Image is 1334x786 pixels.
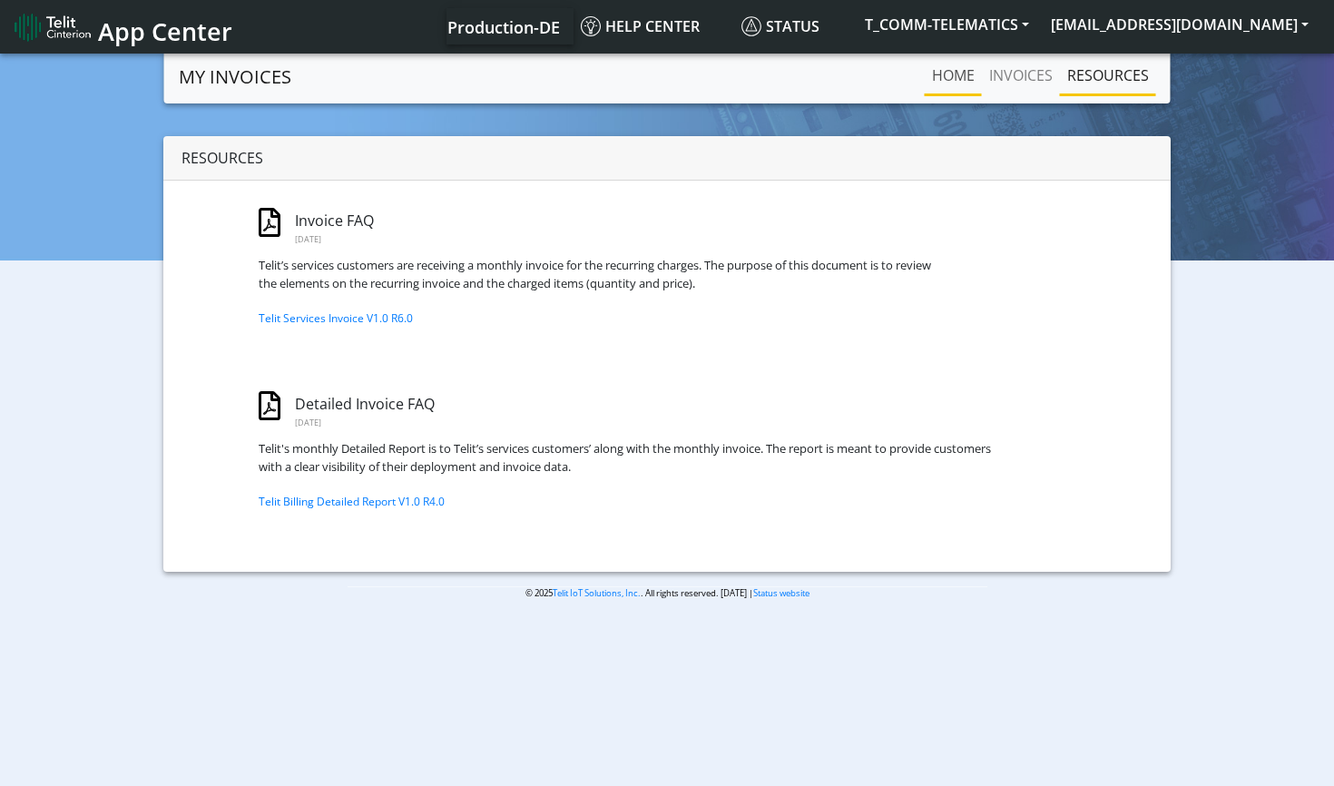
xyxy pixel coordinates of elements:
[741,16,761,36] img: status.svg
[447,16,560,38] span: Production-DE
[1040,8,1319,41] button: [EMAIL_ADDRESS][DOMAIN_NAME]
[15,7,230,46] a: App Center
[446,8,559,44] a: Your current platform instance
[295,212,485,230] h6: Invoice FAQ
[259,494,445,509] a: Telit Billing Detailed Report V1.0 R4.0
[982,57,1060,93] a: INVOICES
[259,310,413,326] a: Telit Services Invoice V1.0 R6.0
[574,8,734,44] a: Help center
[1060,57,1156,93] a: RESOURCES
[179,59,291,95] a: MY INVOICES
[259,257,991,292] article: Telit’s services customers are receiving a monthly invoice for the recurring charges. The purpose...
[741,16,819,36] span: Status
[553,587,641,599] a: Telit IoT Solutions, Inc.
[734,8,854,44] a: Status
[295,396,485,413] h6: Detailed Invoice FAQ
[295,233,321,245] span: [DATE]
[925,57,982,93] a: Home
[98,15,232,48] span: App Center
[163,136,1171,181] div: Resources
[581,16,601,36] img: knowledge.svg
[15,13,91,42] img: logo-telit-cinterion-gw-new.png
[295,417,321,428] span: [DATE]
[854,8,1040,41] button: T_COMM-TELEMATICS
[348,586,987,600] p: © 2025 . All rights reserved. [DATE] |
[581,16,700,36] span: Help center
[753,587,809,599] a: Status website
[259,440,991,476] article: Telit's monthly Detailed Report is to Telit’s services customers’ along with the monthly invoice....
